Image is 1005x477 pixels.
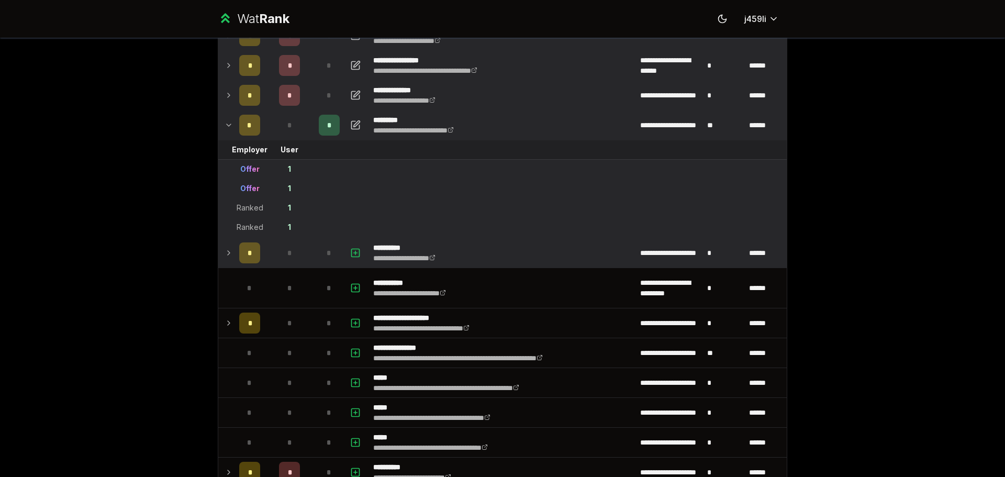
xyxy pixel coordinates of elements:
div: 1 [288,183,291,194]
div: 1 [288,164,291,174]
div: Offer [240,183,260,194]
span: Rank [259,11,289,26]
div: Wat [237,10,289,27]
span: j459li [744,13,766,25]
div: Ranked [237,203,263,213]
div: Ranked [237,222,263,232]
td: User [264,140,315,159]
td: Employer [235,140,264,159]
a: WatRank [218,10,289,27]
button: j459li [736,9,787,28]
div: 1 [288,222,291,232]
div: 1 [288,203,291,213]
div: Offer [240,164,260,174]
